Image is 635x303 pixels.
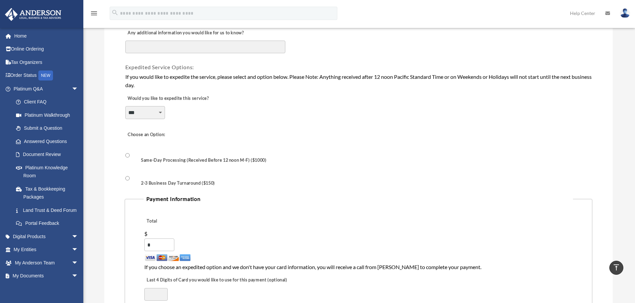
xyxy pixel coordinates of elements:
img: User Pic [620,8,630,18]
div: NEW [38,71,53,80]
a: Order StatusNEW [5,69,88,82]
a: Online Ordering [5,43,88,56]
i: search [111,9,119,16]
a: Tax & Bookkeeping Packages [9,182,88,204]
span: arrow_drop_down [72,256,85,270]
label: Same-Day Processing (Received Before 12 noon M-F) ($1000) [131,157,269,164]
a: Submit a Question [9,122,88,135]
a: vertical_align_top [609,261,623,275]
i: menu [90,9,98,17]
img: Accepted Cards [144,254,191,261]
a: Document Review [9,148,85,161]
span: arrow_drop_down [72,230,85,243]
label: Last 4 Digits of Card you would like to use for this payment (optional) [144,276,289,285]
a: Tax Organizers [5,56,88,69]
a: Platinum Knowledge Room [9,161,88,182]
div: If you would like to expedite the service, please select and option below. Please Note: Anything ... [125,73,592,89]
div: $ [144,230,149,237]
label: Any additional information you would like for us to know? [125,28,246,38]
label: Choose an Option: [125,130,192,139]
a: Platinum Q&Aarrow_drop_down [5,82,88,95]
a: Client FAQ [9,95,88,109]
a: My Anderson Teamarrow_drop_down [5,256,88,269]
span: arrow_drop_down [72,243,85,257]
img: Anderson Advisors Platinum Portal [3,8,63,21]
span: arrow_drop_down [72,269,85,283]
a: Answered Questions [9,135,88,148]
a: Digital Productsarrow_drop_down [5,230,88,243]
a: Platinum Walkthrough [9,108,88,122]
label: 2-3 Business Day Turnaround ($150) [131,180,218,186]
a: My Documentsarrow_drop_down [5,269,88,283]
span: Expedited Service Options: [125,64,194,70]
i: vertical_align_top [612,263,620,271]
a: My Entitiesarrow_drop_down [5,243,88,256]
legend: Payment Information [144,194,573,204]
a: Portal Feedback [9,217,88,230]
a: Land Trust & Deed Forum [9,204,88,217]
div: If you choose an expedited option and we don't have your card information, you will receive a cal... [144,263,573,271]
label: Would you like to expedite this service? [125,94,211,103]
a: menu [90,12,98,17]
a: Home [5,29,88,43]
span: arrow_drop_down [72,82,85,96]
label: Total [144,217,166,226]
